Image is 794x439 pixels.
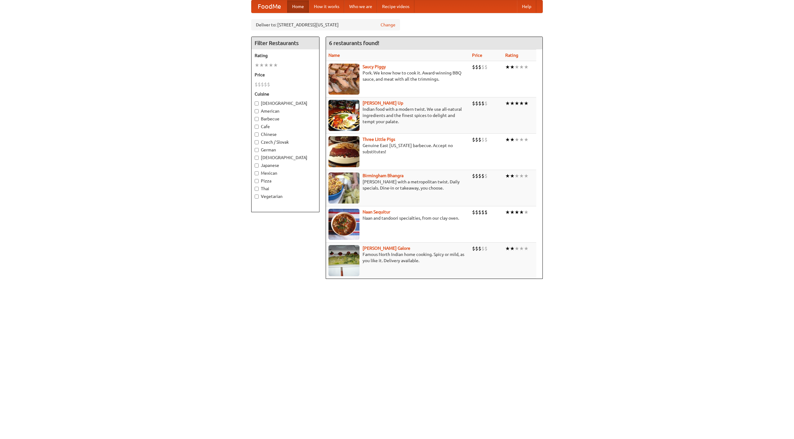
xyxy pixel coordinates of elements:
[381,22,395,28] a: Change
[363,209,390,214] a: Naan Sequitur
[510,209,515,216] li: ★
[505,245,510,252] li: ★
[255,108,316,114] label: American
[484,172,488,179] li: $
[255,155,316,161] label: [DEMOGRAPHIC_DATA]
[524,136,529,143] li: ★
[328,215,467,221] p: Naan and tandoori specialties, from our clay oven.
[515,209,519,216] li: ★
[519,136,524,143] li: ★
[519,64,524,70] li: ★
[255,91,316,97] h5: Cuisine
[478,64,481,70] li: $
[259,62,264,69] li: ★
[472,245,475,252] li: $
[252,37,319,49] h4: Filter Restaurants
[515,172,519,179] li: ★
[515,100,519,107] li: ★
[255,193,316,199] label: Vegetarian
[255,156,259,160] input: [DEMOGRAPHIC_DATA]
[472,100,475,107] li: $
[255,148,259,152] input: German
[328,172,359,204] img: bhangra.jpg
[255,125,259,129] input: Cafe
[261,81,264,88] li: $
[328,179,467,191] p: [PERSON_NAME] with a metropolitan twist. Daily specials. Dine-in or takeaway, you choose.
[255,187,259,191] input: Thai
[255,100,316,106] label: [DEMOGRAPHIC_DATA]
[505,64,510,70] li: ★
[475,64,478,70] li: $
[505,209,510,216] li: ★
[519,209,524,216] li: ★
[328,53,340,58] a: Name
[328,251,467,264] p: Famous North Indian home cooking. Spicy or mild, as you like it. Delivery available.
[363,64,386,69] a: Saucy Piggy
[255,140,259,144] input: Czech / Slovak
[515,64,519,70] li: ★
[255,117,259,121] input: Barbecue
[517,0,536,13] a: Help
[328,64,359,95] img: saucy.jpg
[255,109,259,113] input: American
[475,245,478,252] li: $
[363,101,403,105] a: [PERSON_NAME] Up
[255,132,259,137] input: Chinese
[344,0,377,13] a: Who we are
[524,172,529,179] li: ★
[484,100,488,107] li: $
[519,100,524,107] li: ★
[269,62,273,69] li: ★
[505,136,510,143] li: ★
[328,142,467,155] p: Genuine East [US_STATE] barbecue. Accept no substitutes!
[328,209,359,240] img: naansequitur.jpg
[255,62,259,69] li: ★
[264,81,267,88] li: $
[524,64,529,70] li: ★
[472,64,475,70] li: $
[481,172,484,179] li: $
[475,209,478,216] li: $
[484,209,488,216] li: $
[377,0,414,13] a: Recipe videos
[475,136,478,143] li: $
[519,245,524,252] li: ★
[363,246,410,251] a: [PERSON_NAME] Galore
[264,62,269,69] li: ★
[255,162,316,168] label: Japanese
[524,245,529,252] li: ★
[478,136,481,143] li: $
[255,178,316,184] label: Pizza
[255,72,316,78] h5: Price
[510,245,515,252] li: ★
[481,100,484,107] li: $
[481,136,484,143] li: $
[472,136,475,143] li: $
[481,245,484,252] li: $
[478,209,481,216] li: $
[519,172,524,179] li: ★
[510,64,515,70] li: ★
[255,101,259,105] input: [DEMOGRAPHIC_DATA]
[255,171,259,175] input: Mexican
[505,53,518,58] a: Rating
[472,53,482,58] a: Price
[255,139,316,145] label: Czech / Slovak
[510,172,515,179] li: ★
[515,136,519,143] li: ★
[255,170,316,176] label: Mexican
[255,186,316,192] label: Thai
[478,172,481,179] li: $
[363,137,395,142] a: Three Little Pigs
[251,19,400,30] div: Deliver to: [STREET_ADDRESS][US_STATE]
[524,100,529,107] li: ★
[273,62,278,69] li: ★
[472,172,475,179] li: $
[481,64,484,70] li: $
[478,100,481,107] li: $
